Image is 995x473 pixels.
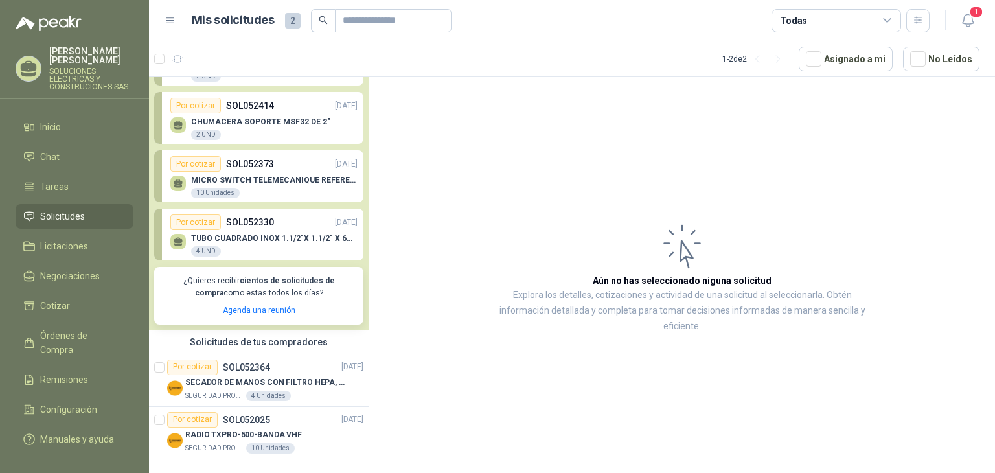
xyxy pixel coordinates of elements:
a: Cotizar [16,294,133,318]
div: Por cotizar [170,156,221,172]
p: [DATE] [341,361,363,373]
a: Por cotizarSOL052364[DATE] Company LogoSECADOR DE MANOS CON FILTRO HEPA, SECADO RAPIDOSEGURIDAD P... [149,354,369,407]
img: Logo peakr [16,16,82,31]
a: Remisiones [16,367,133,392]
img: Company Logo [167,433,183,448]
a: Solicitudes [16,204,133,229]
a: Tareas [16,174,133,199]
p: [PERSON_NAME] [PERSON_NAME] [49,47,133,65]
b: cientos de solicitudes de compra [195,276,335,297]
span: Licitaciones [40,239,88,253]
p: RADIO TXPRO-500-BANDA VHF [185,429,302,441]
button: 1 [956,9,979,32]
button: Asignado a mi [799,47,893,71]
span: search [319,16,328,25]
span: 2 [285,13,301,29]
h1: Mis solicitudes [192,11,275,30]
p: Explora los detalles, cotizaciones y actividad de una solicitud al seleccionarla. Obtén informaci... [499,288,865,334]
div: 1 - 2 de 2 [722,49,788,69]
div: 4 Unidades [246,391,291,401]
a: Chat [16,144,133,169]
p: SOL052025 [223,415,270,424]
p: SOL052364 [223,363,270,372]
p: SEGURIDAD PROVISER LTDA [185,391,244,401]
p: CHUMACERA SOPORTE MSF32 DE 2" [191,117,330,126]
span: Remisiones [40,373,88,387]
h3: Aún no has seleccionado niguna solicitud [593,273,772,288]
a: Agenda una reunión [223,306,295,315]
p: SOL052373 [226,157,274,171]
p: [DATE] [341,413,363,426]
a: Órdenes de Compra [16,323,133,362]
div: Todas [780,14,807,28]
span: Órdenes de Compra [40,329,121,357]
p: SEGURIDAD PROVISER LTDA [185,443,244,454]
a: Negociaciones [16,264,133,288]
div: Por cotizarSOL052394[DATE] VALVULA FLANCH PASO DIRECTO 3" X 150 PSI2 UNDPor cotizarSOL052414[DATE... [149,12,369,330]
p: ¿Quieres recibir como estas todos los días? [162,275,356,299]
img: Company Logo [167,380,183,396]
div: 2 UND [191,130,221,140]
a: Inicio [16,115,133,139]
p: [DATE] [335,158,358,170]
span: 1 [969,6,983,18]
p: SOL052330 [226,215,274,229]
div: 4 UND [191,246,221,257]
span: Cotizar [40,299,70,313]
a: Por cotizarSOL052025[DATE] Company LogoRADIO TXPRO-500-BANDA VHFSEGURIDAD PROVISER LTDA10 Unidades [149,407,369,459]
div: Por cotizar [170,214,221,230]
p: TUBO CUADRADO INOX 1.1/2"X 1.1/2" X 6MTS X 1.5 ESPESOR [191,234,358,243]
div: Por cotizar [167,412,218,428]
span: Manuales y ayuda [40,432,114,446]
a: Por cotizarSOL052330[DATE] TUBO CUADRADO INOX 1.1/2"X 1.1/2" X 6MTS X 1.5 ESPESOR4 UND [154,209,363,260]
a: Por cotizarSOL052414[DATE] CHUMACERA SOPORTE MSF32 DE 2"2 UND [154,92,363,144]
p: SECADOR DE MANOS CON FILTRO HEPA, SECADO RAPIDO [185,376,347,389]
p: SOL052414 [226,98,274,113]
span: Negociaciones [40,269,100,283]
div: Por cotizar [167,360,218,375]
p: MICRO SWITCH TELEMECANIQUE REFERENCIA. XCKP2110G11 I [191,176,358,185]
a: Configuración [16,397,133,422]
div: Por cotizar [170,98,221,113]
span: Inicio [40,120,61,134]
p: [DATE] [335,100,358,112]
a: Licitaciones [16,234,133,259]
div: 10 Unidades [246,443,295,454]
span: Chat [40,150,60,164]
div: 10 Unidades [191,188,240,198]
span: Solicitudes [40,209,85,224]
a: Manuales y ayuda [16,427,133,452]
span: Configuración [40,402,97,417]
p: [DATE] [335,216,358,229]
a: Por cotizarSOL052373[DATE] MICRO SWITCH TELEMECANIQUE REFERENCIA. XCKP2110G11 I10 Unidades [154,150,363,202]
div: Solicitudes de tus compradores [149,330,369,354]
span: Tareas [40,179,69,194]
button: No Leídos [903,47,979,71]
p: SOLUCIONES ELECTRICAS Y CONSTRUCIONES SAS [49,67,133,91]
